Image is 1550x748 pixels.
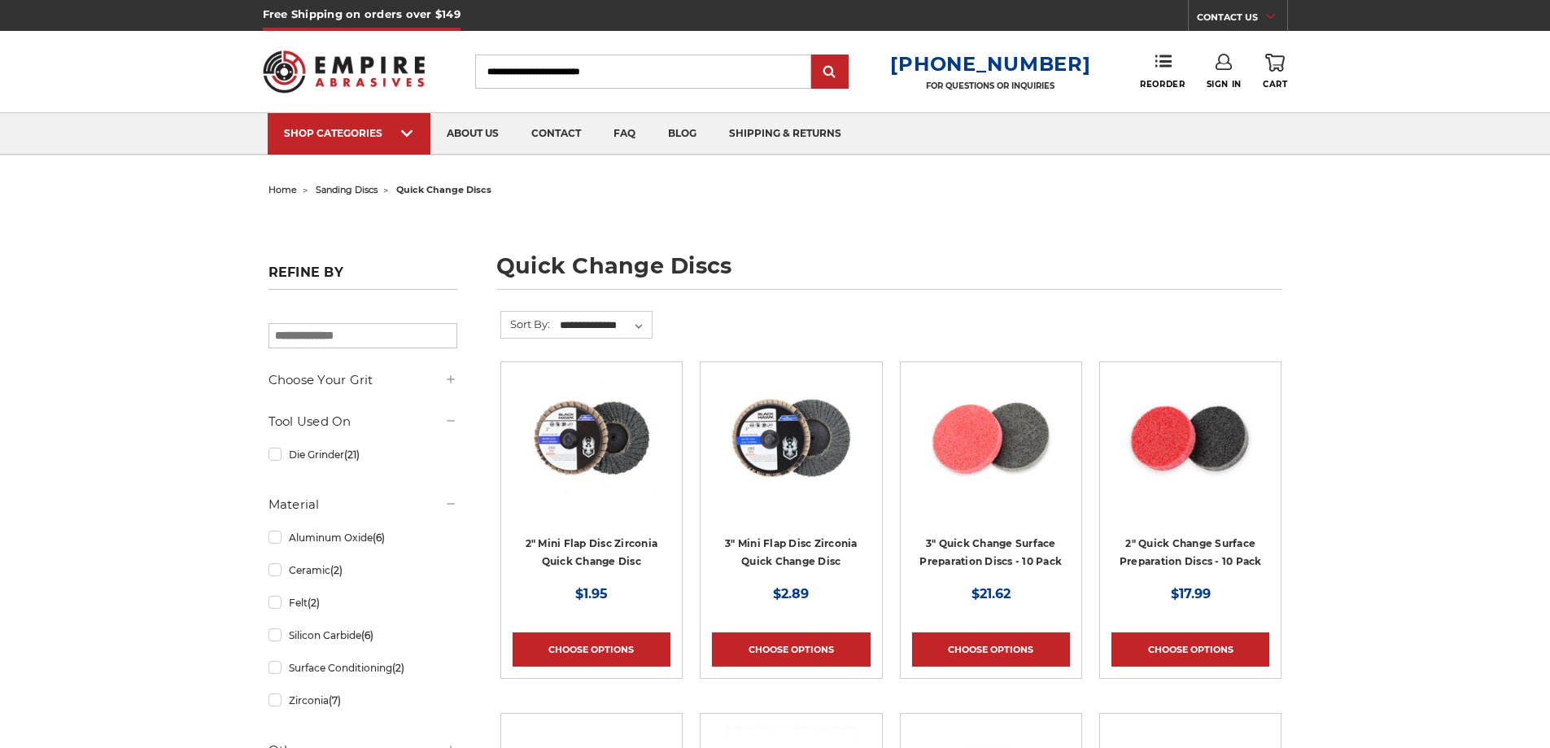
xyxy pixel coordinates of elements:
[1140,54,1185,89] a: Reorder
[1263,54,1287,90] a: Cart
[269,370,457,390] h5: Choose Your Grit
[361,629,373,641] span: (6)
[316,184,378,195] a: sanding discs
[1111,632,1269,667] a: Choose Options
[496,255,1282,290] h1: quick change discs
[1197,8,1287,31] a: CONTACT US
[557,313,652,338] select: Sort By:
[269,495,457,514] h5: Material
[1207,79,1242,90] span: Sign In
[269,556,457,584] a: Ceramic
[330,564,343,576] span: (2)
[269,265,457,290] h5: Refine by
[773,586,809,601] span: $2.89
[712,374,870,531] a: BHA 3" Quick Change 60 Grit Flap Disc for Fine Grinding and Finishing
[926,374,1056,504] img: 3 inch surface preparation discs
[575,586,608,601] span: $1.95
[263,40,426,103] img: Empire Abrasives
[373,531,385,544] span: (6)
[269,621,457,650] a: Silicon Carbide
[890,81,1090,91] p: FOR QUESTIONS OR INQUIRIES
[284,127,414,139] div: SHOP CATEGORIES
[597,113,652,155] a: faq
[269,440,457,469] a: Die Grinder
[712,632,870,667] a: Choose Options
[912,632,1070,667] a: Choose Options
[912,374,1070,531] a: 3 inch surface preparation discs
[515,113,597,155] a: contact
[269,654,457,682] a: Surface Conditioning
[1263,79,1287,90] span: Cart
[526,537,658,568] a: 2" Mini Flap Disc Zirconia Quick Change Disc
[726,374,856,504] img: BHA 3" Quick Change 60 Grit Flap Disc for Fine Grinding and Finishing
[713,113,858,155] a: shipping & returns
[308,597,320,609] span: (2)
[1120,537,1262,568] a: 2" Quick Change Surface Preparation Discs - 10 Pack
[430,113,515,155] a: about us
[1111,374,1269,531] a: 2 inch surface preparation discs
[652,113,713,155] a: blog
[344,448,360,461] span: (21)
[1171,586,1211,601] span: $17.99
[725,537,858,568] a: 3" Mini Flap Disc Zirconia Quick Change Disc
[1125,374,1255,504] img: 2 inch surface preparation discs
[269,412,457,431] h5: Tool Used On
[329,694,341,706] span: (7)
[269,686,457,715] a: Zirconia
[1140,79,1185,90] span: Reorder
[396,184,491,195] span: quick change discs
[814,56,846,89] input: Submit
[513,374,670,531] a: Black Hawk Abrasives 2-inch Zirconia Flap Disc with 60 Grit Zirconia for Smooth Finishing
[971,586,1011,601] span: $21.62
[269,588,457,617] a: Felt
[501,312,550,336] label: Sort By:
[392,662,404,674] span: (2)
[890,52,1090,76] a: [PHONE_NUMBER]
[269,523,457,552] a: Aluminum Oxide
[513,632,670,667] a: Choose Options
[526,374,657,504] img: Black Hawk Abrasives 2-inch Zirconia Flap Disc with 60 Grit Zirconia for Smooth Finishing
[919,537,1062,568] a: 3" Quick Change Surface Preparation Discs - 10 Pack
[269,184,297,195] a: home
